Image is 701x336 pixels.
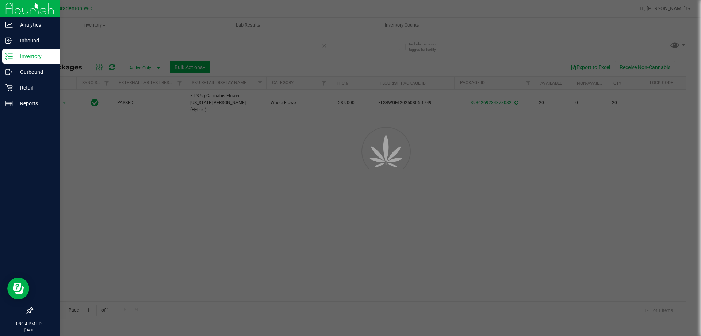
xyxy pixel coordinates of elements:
[3,321,57,327] p: 08:34 PM EDT
[13,68,57,76] p: Outbound
[13,83,57,92] p: Retail
[13,36,57,45] p: Inbound
[13,52,57,61] p: Inventory
[5,53,13,60] inline-svg: Inventory
[5,21,13,29] inline-svg: Analytics
[3,327,57,333] p: [DATE]
[5,100,13,107] inline-svg: Reports
[5,68,13,76] inline-svg: Outbound
[7,278,29,299] iframe: Resource center
[13,20,57,29] p: Analytics
[5,84,13,91] inline-svg: Retail
[13,99,57,108] p: Reports
[5,37,13,44] inline-svg: Inbound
